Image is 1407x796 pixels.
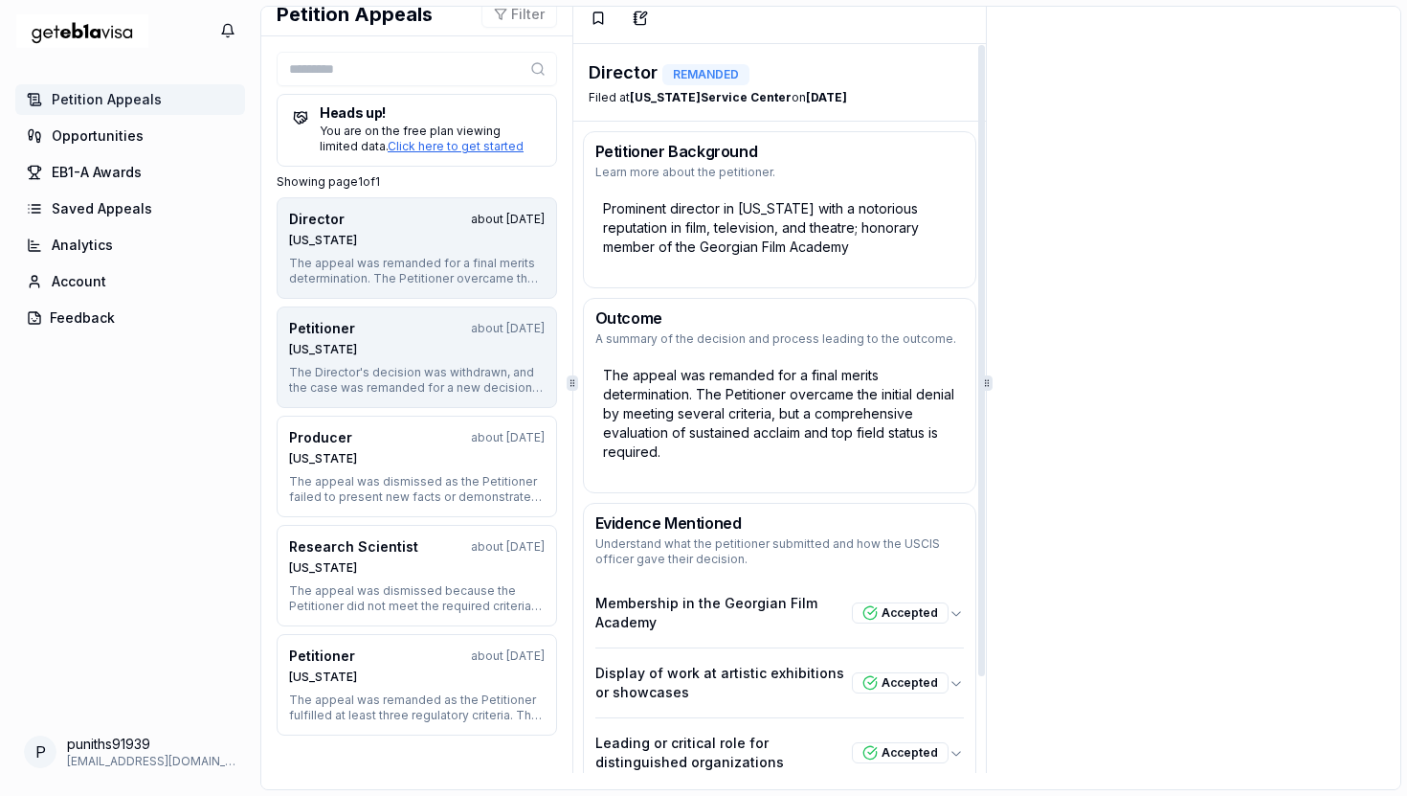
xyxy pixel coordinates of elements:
span: Saved Appeals [52,199,152,218]
div: Accepted [852,672,949,694]
img: geteb1avisa logo [15,7,149,56]
div: Petitioner [289,647,355,666]
div: Prominent director in [US_STATE] with a notorious reputation in film, television, and theatre; ho... [595,192,965,264]
div: The appeal was remanded as the Petitioner fulfilled at least three regulatory criteria. The Direc... [289,693,545,723]
a: EB1-A Awards [15,157,245,188]
div: Director [589,59,847,86]
div: Petitioner [289,319,355,338]
span: Analytics [52,236,113,255]
div: [US_STATE] [289,451,545,466]
button: Membership in the Georgian Film AcademyAccepted [595,579,965,648]
div: [US_STATE] [289,233,545,248]
button: Research Scientistabout [DATE][US_STATE]The appeal was dismissed because the Petitioner did not m... [277,525,557,626]
p: A summary of the decision and process leading to the outcome. [595,331,965,347]
p: Understand what the petitioner submitted and how the USCIS officer gave their decision. [595,536,965,567]
span: [EMAIL_ADDRESS][DOMAIN_NAME] [67,754,237,769]
b: [DATE] [806,90,847,104]
div: Accepted [852,603,949,624]
div: [US_STATE] [289,342,545,357]
span: Petition Appeals [52,90,162,109]
a: Opportunities [15,121,245,151]
a: Click here to get started [388,139,524,153]
a: Account [15,266,245,297]
h1: Petition Appeals [277,1,433,28]
div: about [DATE] [471,539,545,555]
button: Petitionerabout [DATE][US_STATE]The appeal was remanded as the Petitioner fulfilled at least thre... [277,634,557,736]
span: puniths91939 [67,735,237,754]
button: Directorabout [DATE][US_STATE]The appeal was remanded for a final merits determination. The Petit... [277,197,557,299]
button: Filter [481,1,557,28]
div: Accepted [852,742,949,763]
div: The appeal was dismissed because the Petitioner did not meet the required criteria for extraordin... [289,583,545,614]
div: The appeal was remanded for a final merits determination. The Petitioner overcame the initial den... [289,256,545,286]
b: [US_STATE] Service Center [630,90,792,104]
h5: Heads up! [293,106,541,120]
span: Account [52,272,106,291]
p: Showing page 1 of 1 [277,174,557,190]
a: Heads up! You are on the free plan viewing limited data.Click here to get started [277,94,557,167]
div: about [DATE] [471,430,545,445]
span: EB1-A Awards [52,163,142,182]
div: Producer [289,428,352,447]
a: Petition Appeals [15,84,245,115]
div: Filed at on [589,90,847,105]
span: p [35,740,46,763]
div: [US_STATE] [289,670,545,685]
div: The appeal was remanded for a final merits determination. The Petitioner overcame the initial den... [595,358,965,469]
div: Director [289,210,345,229]
div: about [DATE] [471,648,545,664]
span: Opportunities [52,126,144,146]
div: about [DATE] [471,321,545,336]
button: Producerabout [DATE][US_STATE]The appeal was dismissed as the Petitioner failed to present new fa... [277,416,557,517]
div: The Director's decision was withdrawn, and the case was remanded for a new decision. The Petition... [289,365,545,396]
p: Leading or critical role for distinguished organizations [595,734,853,772]
button: Petitionerabout [DATE][US_STATE]The Director's decision was withdrawn, and the case was remanded ... [277,307,557,408]
p: Learn more about the petitioner. [595,165,965,180]
div: [US_STATE] [289,560,545,576]
div: REMANDED [662,64,749,85]
button: Display of work at artistic exhibitions or showcasesAccepted [595,648,965,717]
p: Membership in the Georgian Film Academy [595,594,853,632]
div: You are on the free plan viewing limited data. [293,124,541,154]
p: Display of work at artistic exhibitions or showcases [595,664,853,702]
a: Analytics [15,230,245,261]
div: Research Scientist [289,537,418,557]
h3: Petitioner Background [595,144,965,159]
h3: Outcome [595,310,965,326]
button: Feedback [15,303,245,333]
div: The appeal was dismissed as the Petitioner failed to present new facts or demonstrate any legal o... [289,474,545,505]
div: about [DATE] [471,212,545,227]
a: Home Page [15,7,149,56]
button: Leading or critical role for distinguished organizationsAccepted [595,718,965,787]
a: Saved Appeals [15,193,245,224]
button: Open your profile menu [15,727,245,777]
h3: Evidence Mentioned [595,515,965,531]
